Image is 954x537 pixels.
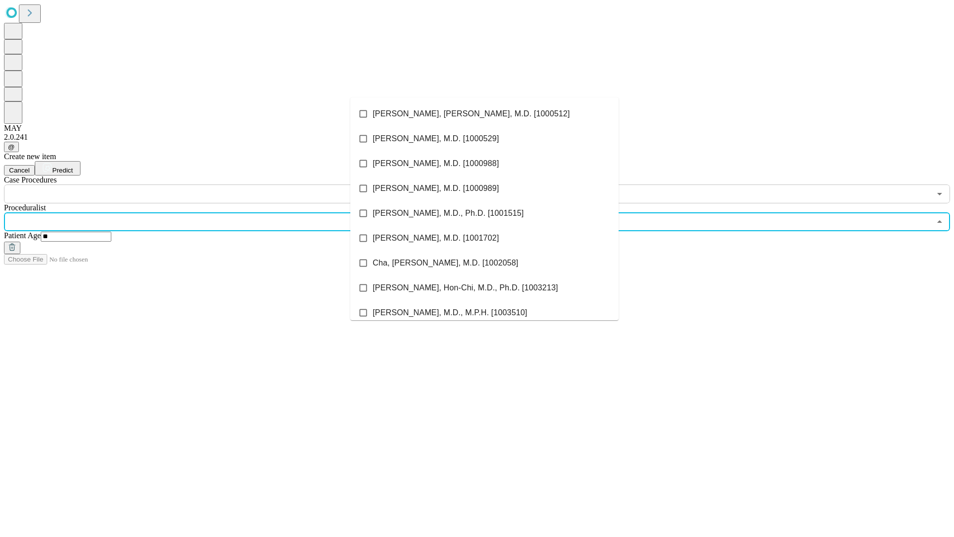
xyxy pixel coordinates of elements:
[35,161,80,176] button: Predict
[9,167,30,174] span: Cancel
[4,124,950,133] div: MAY
[52,167,73,174] span: Predict
[373,182,499,194] span: [PERSON_NAME], M.D. [1000989]
[933,187,947,201] button: Open
[4,176,57,184] span: Scheduled Procedure
[373,232,499,244] span: [PERSON_NAME], M.D. [1001702]
[4,231,41,240] span: Patient Age
[4,203,46,212] span: Proceduralist
[4,152,56,161] span: Create new item
[373,207,524,219] span: [PERSON_NAME], M.D., Ph.D. [1001515]
[4,165,35,176] button: Cancel
[373,282,558,294] span: [PERSON_NAME], Hon-Chi, M.D., Ph.D. [1003213]
[373,257,518,269] span: Cha, [PERSON_NAME], M.D. [1002058]
[933,215,947,229] button: Close
[373,133,499,145] span: [PERSON_NAME], M.D. [1000529]
[373,108,570,120] span: [PERSON_NAME], [PERSON_NAME], M.D. [1000512]
[4,142,19,152] button: @
[4,133,950,142] div: 2.0.241
[373,158,499,170] span: [PERSON_NAME], M.D. [1000988]
[8,143,15,151] span: @
[373,307,527,319] span: [PERSON_NAME], M.D., M.P.H. [1003510]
